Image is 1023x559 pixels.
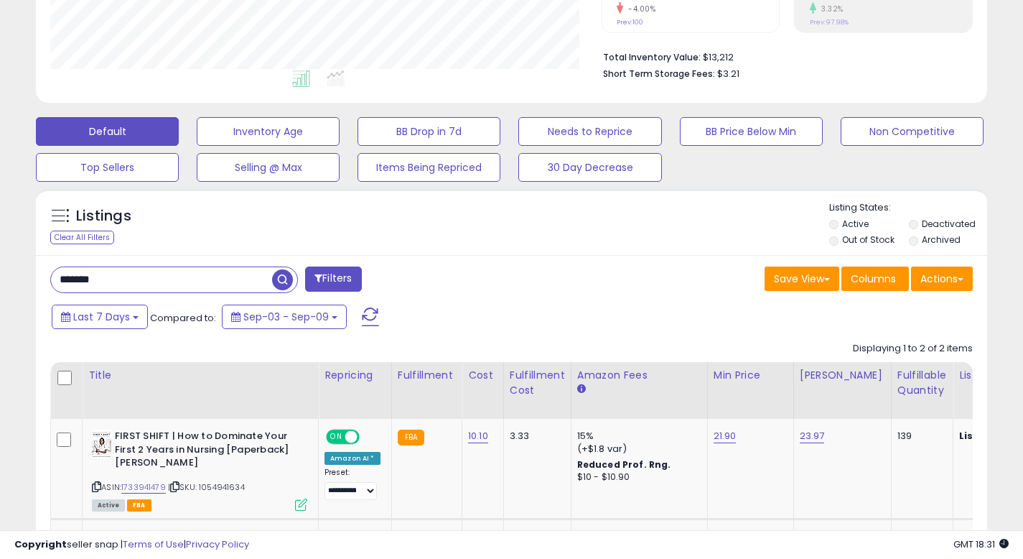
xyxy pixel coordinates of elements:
[327,431,345,443] span: ON
[714,429,737,443] a: 21.90
[123,537,184,551] a: Terms of Use
[510,368,565,398] div: Fulfillment Cost
[841,117,984,146] button: Non Competitive
[518,117,661,146] button: Needs to Reprice
[197,117,340,146] button: Inventory Age
[577,471,696,484] div: $10 - $10.90
[92,430,111,458] img: 41fH9s-68mL._SL40_.jpg
[810,18,849,27] small: Prev: 97.98%
[623,4,655,14] small: -4.00%
[603,68,715,80] b: Short Term Storage Fees:
[358,431,380,443] span: OFF
[168,481,245,493] span: | SKU: 1054941634
[324,468,380,500] div: Preset:
[222,305,347,329] button: Sep-03 - Sep-09
[577,430,696,443] div: 15%
[197,153,340,182] button: Selling @ Max
[358,117,500,146] button: BB Drop in 7d
[922,218,976,230] label: Deactivated
[14,538,249,552] div: seller snap | |
[358,153,500,182] button: Items Being Repriced
[800,368,885,383] div: [PERSON_NAME]
[911,267,973,291] button: Actions
[88,368,312,383] div: Title
[127,499,151,512] span: FBA
[922,234,961,246] label: Archived
[92,430,307,509] div: ASIN:
[324,368,386,383] div: Repricing
[92,499,125,512] span: All listings currently available for purchase on Amazon
[577,458,671,471] b: Reduced Prof. Rng.
[36,117,179,146] button: Default
[115,430,289,473] b: FIRST SHIFT | How to Dominate Your First 2 Years in Nursing [Paperback] [PERSON_NAME]
[603,51,701,63] b: Total Inventory Value:
[577,368,701,383] div: Amazon Fees
[398,430,424,445] small: FBA
[853,342,973,356] div: Displaying 1 to 2 of 2 items
[305,267,361,292] button: Filters
[510,430,560,443] div: 3.33
[468,368,498,383] div: Cost
[897,430,942,443] div: 139
[816,4,844,14] small: 3.32%
[577,383,586,396] small: Amazon Fees.
[765,267,839,291] button: Save View
[14,537,67,551] strong: Copyright
[714,368,788,383] div: Min Price
[842,218,869,230] label: Active
[829,201,987,215] p: Listing States:
[897,368,947,398] div: Fulfillable Quantity
[50,231,114,244] div: Clear All Filters
[36,153,179,182] button: Top Sellers
[186,537,249,551] a: Privacy Policy
[52,305,148,329] button: Last 7 Days
[73,310,130,324] span: Last 7 Days
[953,537,1009,551] span: 2025-09-17 18:31 GMT
[518,153,661,182] button: 30 Day Decrease
[800,429,825,443] a: 23.97
[717,67,739,80] span: $3.21
[468,429,488,443] a: 10.10
[851,272,896,286] span: Columns
[577,443,696,456] div: (+$1.8 var)
[842,234,894,246] label: Out of Stock
[841,267,909,291] button: Columns
[603,47,962,65] li: $13,212
[121,481,166,494] a: 1733941479
[243,310,329,324] span: Sep-03 - Sep-09
[617,18,643,27] small: Prev: 100
[398,368,456,383] div: Fulfillment
[76,206,131,226] h5: Listings
[324,452,380,465] div: Amazon AI *
[150,311,216,325] span: Compared to:
[680,117,823,146] button: BB Price Below Min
